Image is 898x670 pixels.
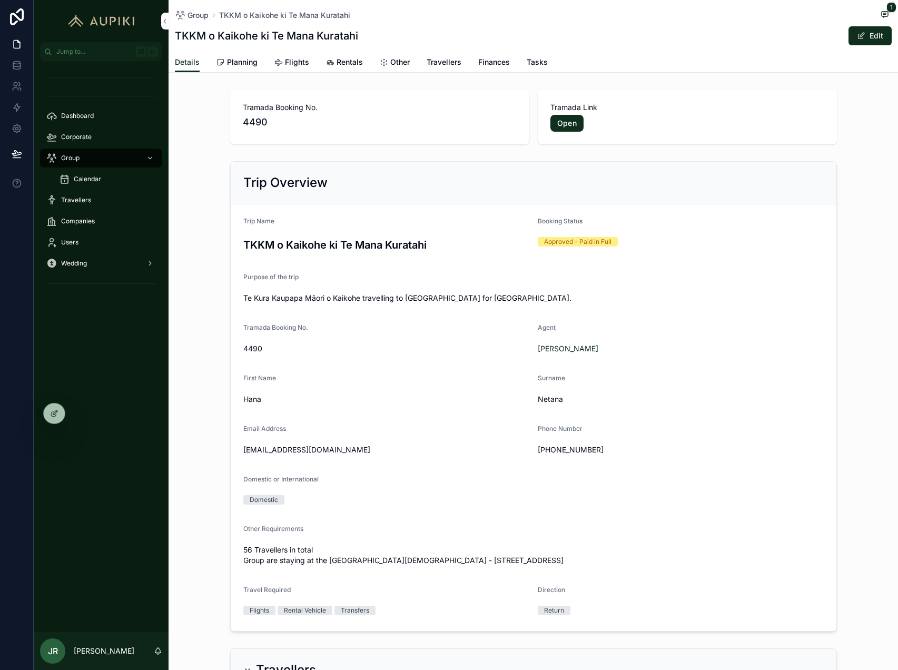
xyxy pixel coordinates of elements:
[274,53,309,74] a: Flights
[243,102,517,113] span: Tramada Booking No.
[478,53,510,74] a: Finances
[527,57,548,67] span: Tasks
[243,525,303,533] span: Other Requirements
[61,196,91,204] span: Travellers
[175,28,358,43] h1: TKKM o Kaikohe ki Te Mana Kuratahi
[243,394,529,405] span: Hana
[227,57,258,67] span: Planning
[878,8,892,22] button: 1
[538,445,677,455] span: [PHONE_NUMBER]
[40,191,162,210] a: Travellers
[337,57,363,67] span: Rentals
[250,606,269,615] div: Flights
[544,237,611,247] div: Approved - Paid in Full
[284,606,326,615] div: Rental Vehicle
[40,106,162,125] a: Dashboard
[53,170,162,189] a: Calendar
[243,374,276,382] span: First Name
[40,149,162,168] a: Group
[243,293,571,302] span: Te Kura Kaupapa Māori o Kaikohe travelling to [GEOGRAPHIC_DATA] for [GEOGRAPHIC_DATA].
[243,273,299,281] span: Purpose of the trip
[886,2,896,13] span: 1
[380,53,410,74] a: Other
[48,645,58,657] span: JR
[61,133,92,141] span: Corporate
[63,13,140,29] img: App logo
[216,53,258,74] a: Planning
[538,394,824,405] span: Netana
[175,57,200,67] span: Details
[527,53,548,74] a: Tasks
[175,53,200,73] a: Details
[243,217,274,225] span: Trip Name
[56,47,132,56] span: Jump to...
[243,545,824,566] span: 56 Travellers in total Group are staying at the [GEOGRAPHIC_DATA][DEMOGRAPHIC_DATA] - [STREET_ADD...
[74,175,101,183] span: Calendar
[61,217,95,225] span: Companies
[40,127,162,146] a: Corporate
[149,47,157,56] span: K
[61,112,94,120] span: Dashboard
[550,115,584,132] a: Open
[61,154,80,162] span: Group
[538,217,583,225] span: Booking Status
[341,606,369,615] div: Transfers
[243,174,328,191] h2: Trip Overview
[427,53,461,74] a: Travellers
[243,323,308,331] span: Tramada Booking No.
[175,10,209,21] a: Group
[427,57,461,67] span: Travellers
[243,475,319,483] span: Domestic or International
[243,343,529,354] span: 4490
[550,102,824,113] span: Tramada Link
[848,26,892,45] button: Edit
[74,646,134,656] p: [PERSON_NAME]
[243,425,286,432] span: Email Address
[538,586,565,594] span: Direction
[544,606,564,615] div: Return
[40,254,162,273] a: Wedding
[188,10,209,21] span: Group
[250,495,278,505] div: Domestic
[243,445,529,455] span: [EMAIL_ADDRESS][DOMAIN_NAME]
[538,425,583,432] span: Phone Number
[243,237,529,253] h3: TKKM o Kaikohe ki Te Mana Kuratahi
[40,212,162,231] a: Companies
[478,57,510,67] span: Finances
[40,233,162,252] a: Users
[243,586,291,594] span: Travel Required
[285,57,309,67] span: Flights
[538,374,565,382] span: Surname
[61,259,87,268] span: Wedding
[61,238,78,247] span: Users
[40,42,162,61] button: Jump to...K
[243,115,517,130] span: 4490
[34,61,169,306] div: scrollable content
[326,53,363,74] a: Rentals
[538,343,598,354] a: [PERSON_NAME]
[538,323,556,331] span: Agent
[390,57,410,67] span: Other
[219,10,350,21] a: TKKM o Kaikohe ki Te Mana Kuratahi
